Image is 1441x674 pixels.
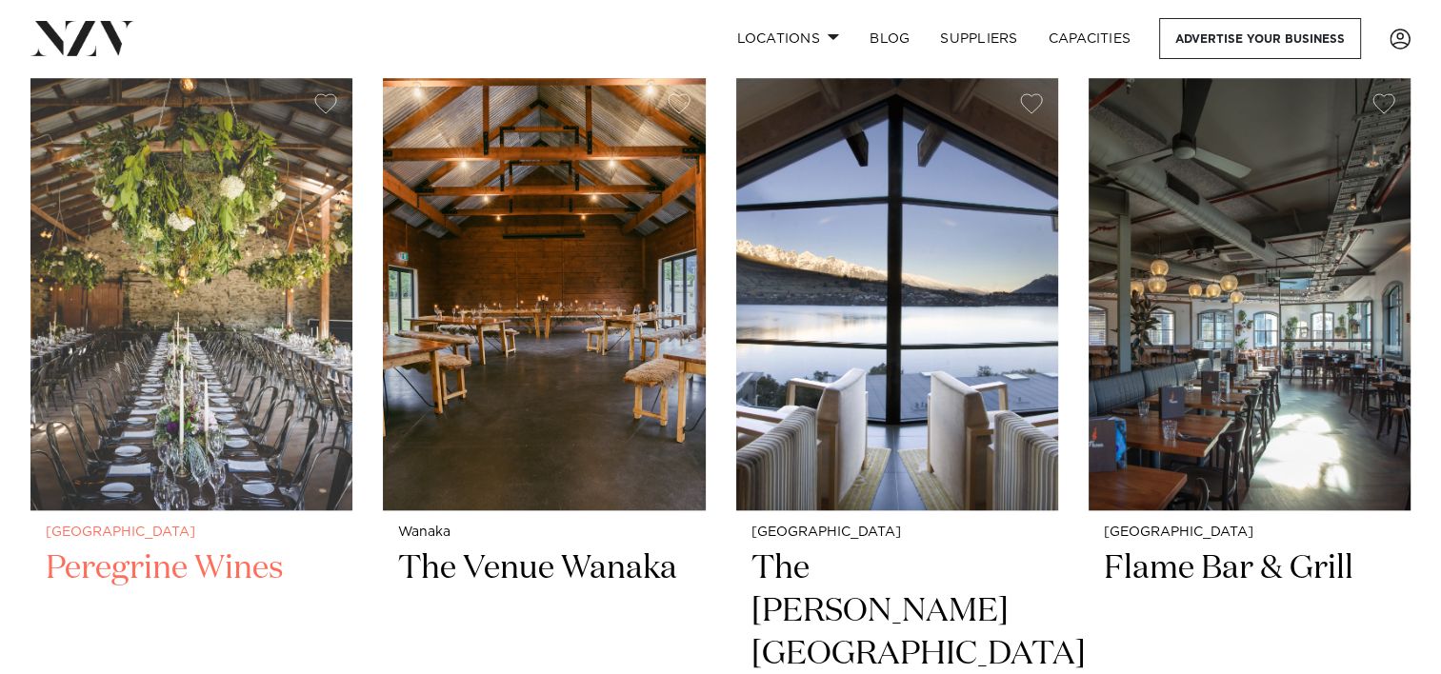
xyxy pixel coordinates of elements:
[1104,525,1395,540] small: [GEOGRAPHIC_DATA]
[925,18,1032,59] a: SUPPLIERS
[1033,18,1147,59] a: Capacities
[751,525,1043,540] small: [GEOGRAPHIC_DATA]
[398,525,690,540] small: Wanaka
[854,18,925,59] a: BLOG
[721,18,854,59] a: Locations
[46,525,337,540] small: [GEOGRAPHIC_DATA]
[1159,18,1361,59] a: Advertise your business
[30,21,134,55] img: nzv-logo.png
